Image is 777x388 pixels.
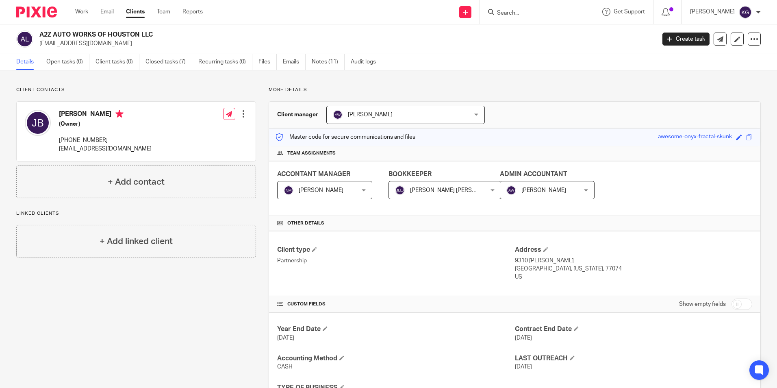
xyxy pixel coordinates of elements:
img: svg%3E [16,31,33,48]
h4: + Add contact [108,176,165,188]
p: [PERSON_NAME] [690,8,735,16]
h5: (Owner) [59,120,152,128]
label: Show empty fields [679,300,726,308]
h4: Year End Date [277,325,514,334]
a: Audit logs [351,54,382,70]
a: Client tasks (0) [95,54,139,70]
p: [EMAIL_ADDRESS][DOMAIN_NAME] [59,145,152,153]
span: [DATE] [515,335,532,341]
a: Open tasks (0) [46,54,89,70]
h2: A2Z AUTO WORKS OF HOUSTON LLC [39,31,528,39]
a: Reports [182,8,203,16]
span: [DATE] [515,364,532,370]
img: Pixie [16,7,57,17]
span: [DATE] [277,335,294,341]
img: svg%3E [333,110,343,120]
a: Work [75,8,88,16]
p: [GEOGRAPHIC_DATA], [US_STATE], 77074 [515,265,752,273]
a: Notes (11) [312,54,345,70]
a: Recurring tasks (0) [198,54,252,70]
a: Files [258,54,277,70]
h4: [PERSON_NAME] [59,110,152,120]
span: Get Support [614,9,645,15]
p: Client contacts [16,87,256,93]
span: BOOKKEEPER [388,171,432,177]
span: [PERSON_NAME] [299,187,343,193]
p: [PHONE_NUMBER] [59,136,152,144]
span: [PERSON_NAME] [348,112,393,118]
h4: LAST OUTREACH [515,354,752,363]
input: Search [496,10,569,17]
a: Details [16,54,40,70]
i: Primary [115,110,124,118]
p: [EMAIL_ADDRESS][DOMAIN_NAME] [39,39,650,48]
img: svg%3E [284,185,293,195]
p: More details [269,87,761,93]
h4: Address [515,246,752,254]
a: Team [157,8,170,16]
h3: Client manager [277,111,318,119]
h4: Contract End Date [515,325,752,334]
span: ACCONTANT MANAGER [277,171,350,177]
h4: CUSTOM FIELDS [277,301,514,307]
p: Linked clients [16,210,256,217]
span: CASH [277,364,293,370]
h4: Client type [277,246,514,254]
div: awesome-onyx-fractal-skunk [658,133,732,142]
a: Clients [126,8,145,16]
a: Closed tasks (7) [145,54,192,70]
span: Team assignments [287,150,336,157]
a: Emails [283,54,306,70]
h4: Accounting Method [277,354,514,363]
a: Email [100,8,114,16]
img: svg%3E [395,185,405,195]
p: Master code for secure communications and files [275,133,415,141]
span: Other details [287,220,324,227]
p: 9310 [PERSON_NAME] [515,257,752,265]
img: svg%3E [25,110,51,136]
h4: + Add linked client [100,235,173,248]
img: svg%3E [739,6,752,19]
p: US [515,273,752,281]
span: [PERSON_NAME] [521,187,566,193]
a: Create task [662,33,710,46]
span: [PERSON_NAME] [PERSON_NAME] [410,187,501,193]
img: svg%3E [506,185,516,195]
p: Partnership [277,257,514,265]
span: ADMIN ACCOUNTANT [500,171,567,177]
